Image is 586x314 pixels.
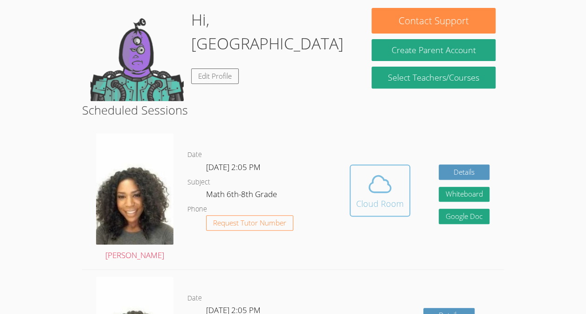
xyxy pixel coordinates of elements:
a: Details [439,164,490,180]
button: Cloud Room [350,164,410,217]
img: avatar.png [96,133,173,245]
h1: Hi, [GEOGRAPHIC_DATA] [191,8,355,55]
button: Contact Support [372,8,495,34]
a: Google Doc [439,209,490,224]
a: Select Teachers/Courses [372,67,495,89]
a: [PERSON_NAME] [96,133,173,262]
dt: Date [187,293,202,304]
h2: Scheduled Sessions [82,101,504,119]
button: Create Parent Account [372,39,495,61]
span: Request Tutor Number [213,219,286,226]
dt: Subject [187,177,210,188]
a: Edit Profile [191,68,239,84]
div: Cloud Room [356,197,404,210]
button: Whiteboard [439,187,490,202]
dt: Phone [187,204,207,215]
img: default.png [90,8,184,101]
span: [DATE] 2:05 PM [206,162,261,172]
dt: Date [187,149,202,161]
button: Request Tutor Number [206,215,293,231]
dd: Math 6th-8th Grade [206,188,279,204]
